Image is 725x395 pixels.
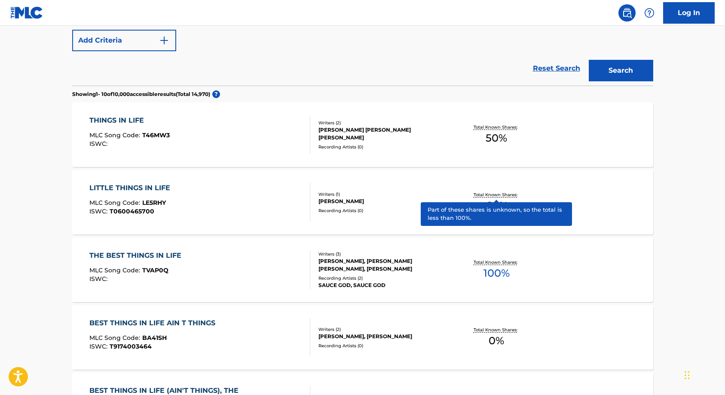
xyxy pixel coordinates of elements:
[72,170,653,235] a: LITTLE THINGS IN LIFEMLC Song Code:LE5RHYISWC:T0600465700Writers (1)[PERSON_NAME]Recording Artist...
[89,343,110,350] span: ISWC :
[72,305,653,370] a: BEST THINGS IN LIFE AIN T THINGSMLC Song Code:BA41SHISWC:T9174003464Writers (2)[PERSON_NAME], [PE...
[529,59,584,78] a: Reset Search
[89,199,142,207] span: MLC Song Code :
[318,251,448,257] div: Writers ( 3 )
[72,30,176,51] button: Add Criteria
[89,207,110,215] span: ISWC :
[318,333,448,340] div: [PERSON_NAME], [PERSON_NAME]
[318,326,448,333] div: Writers ( 2 )
[318,343,448,349] div: Recording Artists ( 0 )
[318,120,448,126] div: Writers ( 2 )
[318,191,448,197] div: Writers ( 1 )
[142,334,167,342] span: BA41SH
[72,90,210,98] p: Showing 1 - 10 of 10,000 accessible results (Total 14,970 )
[110,207,154,215] span: T0600465700
[89,131,142,139] span: MLC Song Code :
[489,333,504,349] span: 0 %
[318,197,448,205] div: [PERSON_NAME]
[318,275,448,281] div: Recording Artists ( 2 )
[685,362,690,388] div: Drag
[110,343,152,350] span: T9174003464
[483,265,510,281] span: 100 %
[89,250,186,261] div: THE BEST THINGS IN LIFE
[142,266,168,274] span: TVAP0Q
[318,207,448,214] div: Recording Artists ( 0 )
[486,198,508,213] span: 60 %
[142,199,166,207] span: LE5RHY
[89,318,220,328] div: BEST THINGS IN LIFE AIN T THINGS
[89,183,174,193] div: LITTLE THINGS IN LIFE
[474,191,520,198] p: Total Known Shares:
[644,8,655,18] img: help
[486,130,507,146] span: 50 %
[89,140,110,148] span: ISWC :
[474,327,520,333] p: Total Known Shares:
[10,6,43,19] img: MLC Logo
[89,334,142,342] span: MLC Song Code :
[682,354,725,395] iframe: Chat Widget
[142,131,170,139] span: T46MW3
[89,275,110,283] span: ISWC :
[318,144,448,150] div: Recording Artists ( 0 )
[212,90,220,98] span: ?
[159,35,169,46] img: 9d2ae6d4665cec9f34b9.svg
[318,126,448,142] div: [PERSON_NAME] [PERSON_NAME] [PERSON_NAME]
[622,8,632,18] img: search
[89,115,170,126] div: THINGS IN LIFE
[474,124,520,130] p: Total Known Shares:
[589,60,653,81] button: Search
[663,2,715,24] a: Log In
[318,281,448,289] div: SAUCE GOD, SAUCE GOD
[89,266,142,274] span: MLC Song Code :
[641,4,658,22] div: Help
[618,4,636,22] a: Public Search
[318,257,448,273] div: [PERSON_NAME], [PERSON_NAME] [PERSON_NAME], [PERSON_NAME]
[72,102,653,167] a: THINGS IN LIFEMLC Song Code:T46MW3ISWC:Writers (2)[PERSON_NAME] [PERSON_NAME] [PERSON_NAME]Record...
[72,238,653,302] a: THE BEST THINGS IN LIFEMLC Song Code:TVAP0QISWC:Writers (3)[PERSON_NAME], [PERSON_NAME] [PERSON_N...
[474,259,520,265] p: Total Known Shares:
